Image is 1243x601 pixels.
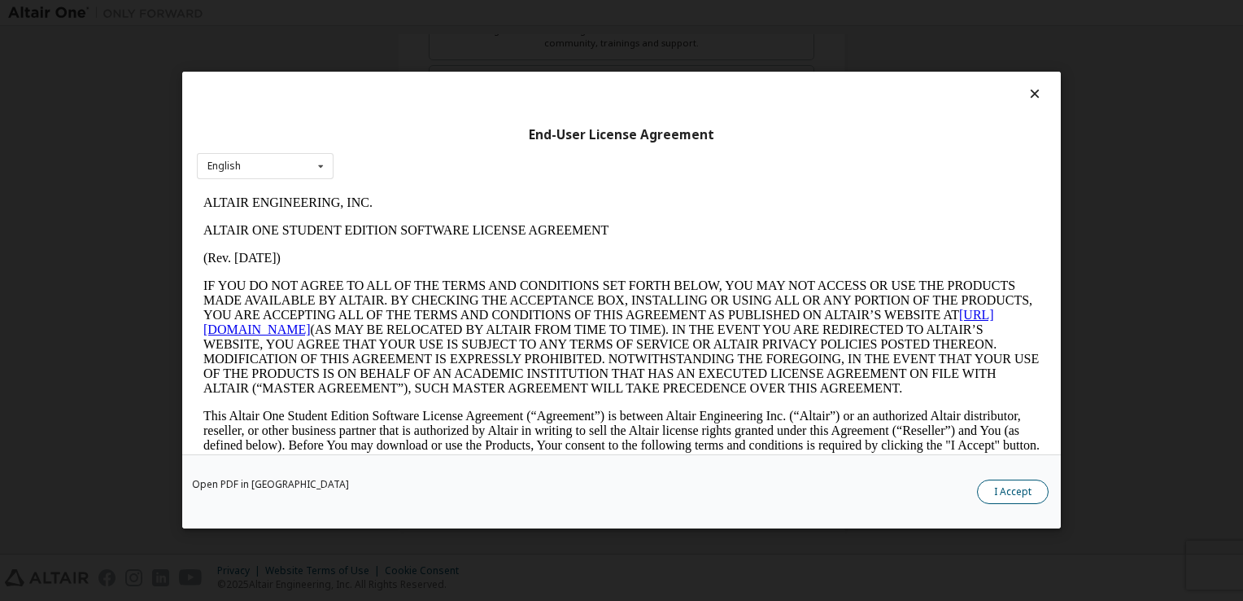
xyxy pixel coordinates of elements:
[207,161,241,171] div: English
[7,34,843,49] p: ALTAIR ONE STUDENT EDITION SOFTWARE LICENSE AGREEMENT
[7,90,843,207] p: IF YOU DO NOT AGREE TO ALL OF THE TERMS AND CONDITIONS SET FORTH BELOW, YOU MAY NOT ACCESS OR USE...
[7,119,797,147] a: [URL][DOMAIN_NAME]
[7,7,843,21] p: ALTAIR ENGINEERING, INC.
[192,480,349,490] a: Open PDF in [GEOGRAPHIC_DATA]
[977,480,1049,505] button: I Accept
[197,127,1046,143] div: End-User License Agreement
[7,220,843,279] p: This Altair One Student Edition Software License Agreement (“Agreement”) is between Altair Engine...
[7,62,843,77] p: (Rev. [DATE])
